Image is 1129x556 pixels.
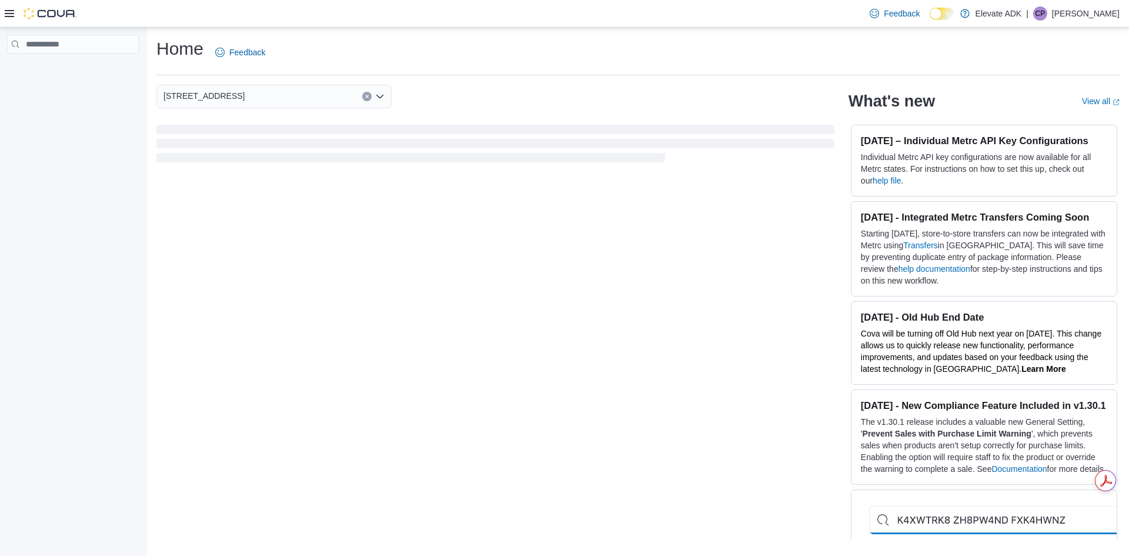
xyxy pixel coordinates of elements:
[903,241,938,250] a: Transfers
[873,176,901,185] a: help file
[156,127,834,165] span: Loading
[884,8,920,19] span: Feedback
[229,46,265,58] span: Feedback
[849,92,935,111] h2: What's new
[1082,96,1120,106] a: View allExternal link
[861,329,1101,374] span: Cova will be turning off Old Hub next year on [DATE]. This change allows us to quickly release ne...
[1021,364,1065,374] a: Learn More
[863,429,1031,438] strong: Prevent Sales with Purchase Limit Warning
[1052,6,1120,21] p: [PERSON_NAME]
[156,37,203,61] h1: Home
[24,8,76,19] img: Cova
[865,2,924,25] a: Feedback
[163,89,245,103] span: [STREET_ADDRESS]
[375,92,385,101] button: Open list of options
[1113,99,1120,106] svg: External link
[861,135,1107,147] h3: [DATE] – Individual Metrc API Key Configurations
[1026,6,1028,21] p: |
[991,464,1047,474] a: Documentation
[861,416,1107,475] p: The v1.30.1 release includes a valuable new General Setting, ' ', which prevents sales when produ...
[861,311,1107,323] h3: [DATE] - Old Hub End Date
[1033,6,1047,21] div: Chase Pippin
[898,264,970,274] a: help documentation
[976,6,1022,21] p: Elevate ADK
[861,211,1107,223] h3: [DATE] - Integrated Metrc Transfers Coming Soon
[861,399,1107,411] h3: [DATE] - New Compliance Feature Included in v1.30.1
[861,228,1107,287] p: Starting [DATE], store-to-store transfers can now be integrated with Metrc using in [GEOGRAPHIC_D...
[861,151,1107,187] p: Individual Metrc API key configurations are now available for all Metrc states. For instructions ...
[362,92,372,101] button: Clear input
[930,8,954,20] input: Dark Mode
[211,41,270,64] a: Feedback
[1036,6,1046,21] span: CP
[7,56,139,84] nav: Complex example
